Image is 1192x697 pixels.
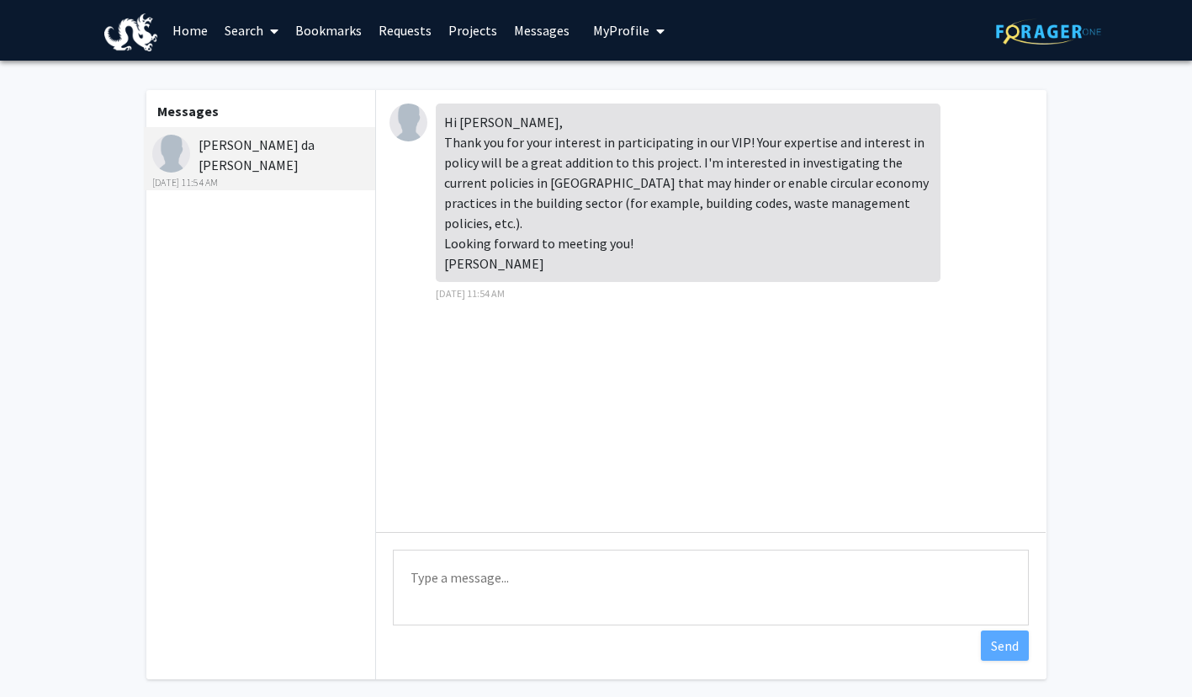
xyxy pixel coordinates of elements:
span: My Profile [593,22,649,39]
img: ForagerOne Logo [996,19,1101,45]
img: Fernanda Campos da Cruz Rios [152,135,190,173]
a: Home [164,1,216,60]
a: Messages [506,1,578,60]
div: [DATE] 11:54 AM [152,175,372,190]
b: Messages [157,103,219,120]
textarea: Message [393,550,1029,625]
a: Projects [440,1,506,60]
div: Hi [PERSON_NAME], Thank you for your interest in participating in our VIP! Your expertise and int... [436,104,940,282]
button: Send [981,630,1029,661]
a: Search [216,1,287,60]
iframe: Chat [13,621,72,684]
a: Bookmarks [287,1,370,60]
img: Fernanda Campos da Cruz Rios [389,104,427,141]
img: Drexel University Logo [104,13,158,51]
span: [DATE] 11:54 AM [436,287,505,300]
div: [PERSON_NAME] da [PERSON_NAME] [152,135,372,190]
a: Requests [370,1,440,60]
